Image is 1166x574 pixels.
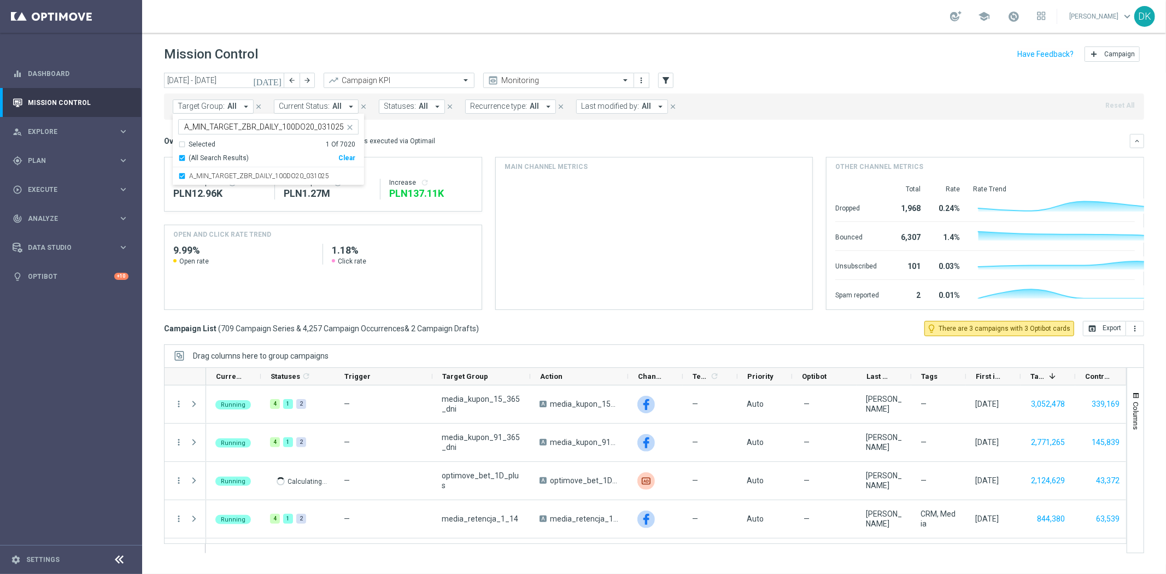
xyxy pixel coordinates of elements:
div: equalizer Dashboard [12,69,129,78]
h4: Other channel metrics [835,162,923,172]
span: keyboard_arrow_down [1121,10,1133,22]
div: Explore [13,127,118,137]
span: Columns [1132,402,1140,430]
button: 2,124,629 [1030,474,1066,488]
i: more_vert [174,514,184,524]
i: arrow_drop_down [543,102,553,112]
p: Calculating... [288,476,327,486]
i: arrow_drop_down [346,102,356,112]
a: Optibot [28,262,114,291]
div: PLN1,270,777 [284,187,371,200]
span: Auto [747,400,764,408]
div: Press SPACE to select this row. [206,462,1130,500]
button: person_search Explore keyboard_arrow_right [12,127,129,136]
div: 2 [296,437,306,447]
i: keyboard_arrow_right [118,184,128,195]
div: Bounced [835,227,879,245]
span: Recurrence type: [470,102,527,111]
div: Total [892,185,921,194]
span: & [405,324,409,333]
span: A [540,516,547,522]
span: Priority [747,372,774,380]
span: Statuses [271,372,300,380]
label: A_MIN_TARGET_ZBR_DAILY_100DO20_031025 [189,173,329,179]
div: Patryk Przybolewski [866,394,902,414]
colored-tag: Running [215,399,251,409]
i: refresh [710,372,719,380]
i: close [255,103,262,110]
button: close [668,101,678,113]
button: more_vert [1126,321,1144,336]
img: Facebook Custom Audience [637,434,655,452]
i: arrow_back [288,77,296,84]
i: keyboard_arrow_right [118,126,128,137]
div: Press SPACE to select this row. [206,385,1130,424]
span: — [804,476,810,485]
span: First in Range [976,372,1002,380]
div: DK [1134,6,1155,27]
i: more_vert [637,76,646,85]
div: Dashboard [13,59,128,88]
span: A [540,439,547,446]
ng-select: Campaign KPI [324,73,474,88]
span: — [804,437,810,447]
div: Plan [13,156,118,166]
button: 3,052,478 [1030,397,1066,411]
img: Facebook Custom Audience [637,511,655,528]
button: gps_fixed Plan keyboard_arrow_right [12,156,129,165]
button: close [445,101,455,113]
input: Have Feedback? [1017,50,1074,58]
span: Channel [638,372,664,380]
span: Target Group: [178,102,225,111]
div: 0.24% [934,198,960,216]
a: Settings [26,557,60,563]
span: Data Studio [28,244,118,251]
span: Current Status: [279,102,330,111]
span: Auto [747,476,764,485]
div: 1.4% [934,227,960,245]
i: gps_fixed [13,156,22,166]
i: add [1089,50,1098,58]
button: arrow_forward [300,73,315,88]
i: arrow_drop_down [432,102,442,112]
i: close [669,103,677,110]
button: more_vert [174,437,184,447]
div: Data Studio keyboard_arrow_right [12,243,129,252]
i: arrow_forward [303,77,311,84]
button: 2,771,265 [1030,436,1066,449]
span: Templates [693,372,708,380]
span: — [344,514,350,523]
span: Calculate column [708,370,719,382]
h3: Campaign List [164,324,479,333]
ng-select: Monitoring [483,73,634,88]
button: more_vert [174,399,184,409]
span: — [804,514,810,524]
div: 2 [892,285,921,303]
span: Trigger [344,372,371,380]
span: — [692,476,698,485]
span: optimove_bet_1D_plus [442,471,521,490]
div: Press SPACE to select this row. [165,424,206,462]
span: Control Customers [1085,372,1111,380]
span: Execute [28,186,118,193]
div: 4 [270,399,280,409]
div: 29 Sep 2025, Monday [975,437,999,447]
span: media_kupon_15_365_dni [442,394,521,414]
span: All [530,102,539,111]
button: add Campaign [1085,46,1140,62]
button: more_vert [636,74,647,87]
span: All [227,102,237,111]
span: All [332,102,342,111]
div: 1 [283,437,293,447]
colored-tag: Running [215,437,251,448]
div: Rate Trend [973,185,1135,194]
div: 0.03% [934,256,960,274]
i: more_vert [174,476,184,485]
span: Running [221,401,245,408]
i: keyboard_arrow_right [118,242,128,253]
span: CRM, Media [921,509,957,529]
